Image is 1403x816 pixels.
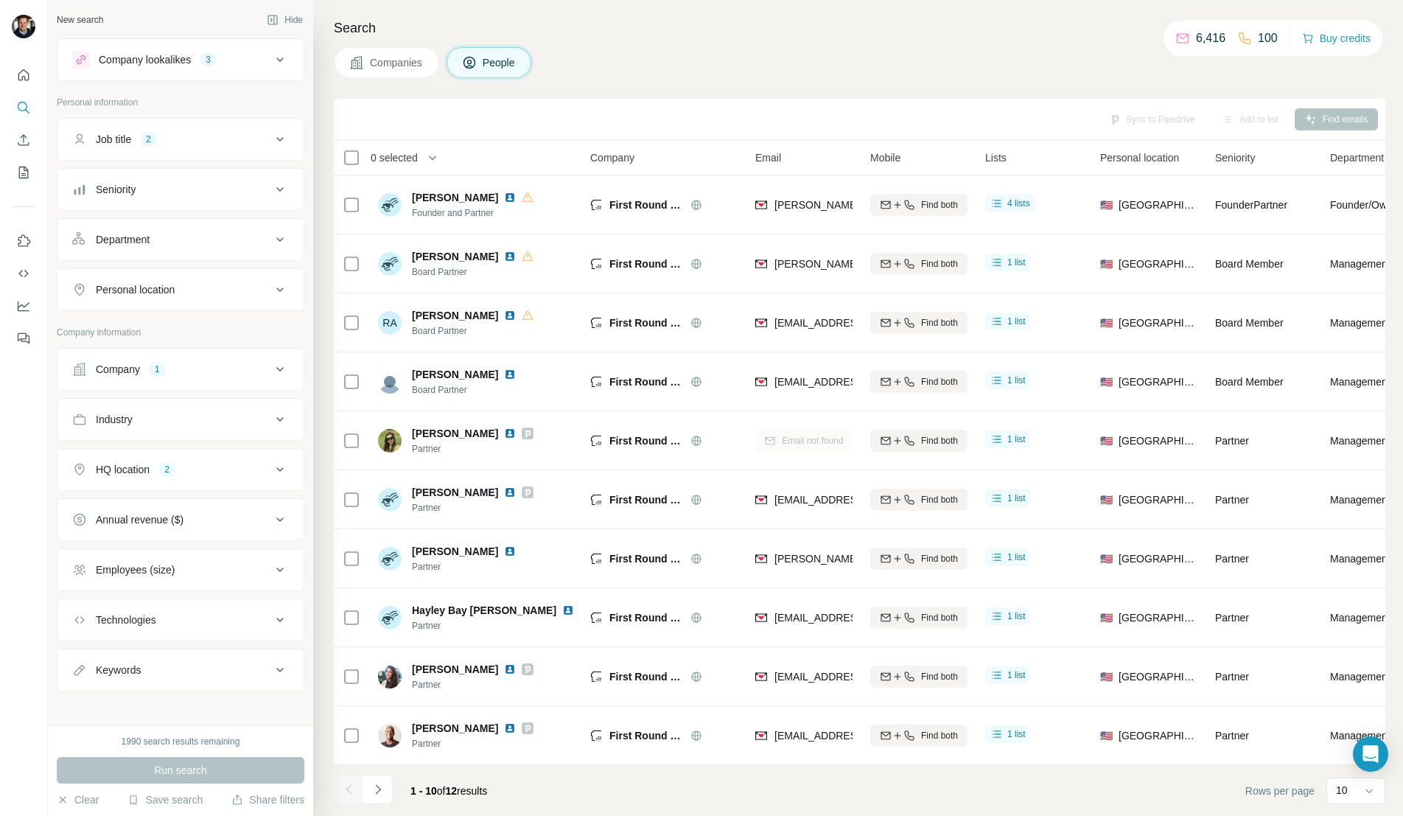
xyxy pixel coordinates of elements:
span: 🇺🇸 [1100,374,1113,389]
button: Enrich CSV [12,127,35,153]
span: Company [590,150,634,165]
button: Feedback [12,325,35,352]
img: Avatar [378,606,402,630]
span: [GEOGRAPHIC_DATA] [1119,492,1197,507]
img: provider findymail logo [755,374,767,389]
span: 1 list [1007,610,1026,623]
span: [PERSON_NAME] [412,308,498,323]
span: [EMAIL_ADDRESS][DOMAIN_NAME] [774,376,949,388]
div: Company lookalikes [99,52,191,67]
span: Management [1330,669,1390,684]
span: [EMAIL_ADDRESS][DOMAIN_NAME] [774,612,949,624]
button: Share filters [231,792,304,807]
span: [EMAIL_ADDRESS][DOMAIN_NAME] [774,730,949,742]
span: Find both [921,198,958,212]
img: Logo of First Round Capital [590,730,602,742]
button: Keywords [57,652,304,688]
span: [PERSON_NAME] [412,190,498,205]
img: Avatar [378,429,402,453]
span: 1 list [1007,315,1026,328]
img: Logo of First Round Capital [590,317,602,329]
span: 12 [446,785,458,797]
div: Personal location [96,282,175,297]
span: Board Member [1215,258,1284,270]
button: My lists [12,159,35,186]
img: LinkedIn logo [504,192,516,203]
span: 1 list [1007,551,1026,564]
div: 3 [200,53,217,66]
img: LinkedIn logo [504,663,516,675]
button: Find both [870,371,968,393]
button: Use Surfe API [12,260,35,287]
span: Find both [921,611,958,624]
span: [PERSON_NAME][EMAIL_ADDRESS][DOMAIN_NAME] [774,553,1034,565]
span: [GEOGRAPHIC_DATA] [1119,374,1197,389]
span: Find both [921,729,958,742]
div: Open Intercom Messenger [1353,736,1388,772]
button: Find both [870,725,968,747]
p: 10 [1336,783,1348,798]
h4: Search [334,18,1385,38]
span: 🇺🇸 [1100,610,1113,625]
div: Annual revenue ($) [96,512,183,527]
span: Hayley Bay [PERSON_NAME] [412,603,556,618]
span: [PERSON_NAME] [412,544,498,559]
span: Partner [412,619,574,632]
span: [GEOGRAPHIC_DATA] [1119,198,1197,212]
button: Find both [870,194,968,216]
span: [PERSON_NAME][EMAIL_ADDRESS][DOMAIN_NAME] [774,258,1034,270]
span: 4 lists [1007,197,1030,210]
img: provider findymail logo [755,198,767,212]
img: provider findymail logo [755,610,767,625]
img: Avatar [378,193,402,217]
button: HQ location2 [57,452,304,487]
p: 100 [1258,29,1278,47]
button: Company lookalikes3 [57,42,304,77]
span: Department [1330,150,1384,165]
img: LinkedIn logo [504,487,516,498]
span: Founder and Partner [412,206,533,220]
span: [GEOGRAPHIC_DATA] [1119,610,1197,625]
span: 🇺🇸 [1100,198,1113,212]
span: Partner [1215,494,1249,506]
div: Industry [96,412,133,427]
span: [GEOGRAPHIC_DATA] [1119,257,1197,271]
span: Partner [412,442,533,456]
span: 🇺🇸 [1100,257,1113,271]
span: Management [1330,728,1390,743]
span: Management [1330,433,1390,448]
p: Company information [57,326,304,339]
img: provider findymail logo [755,669,767,684]
span: [GEOGRAPHIC_DATA] [1119,315,1197,330]
span: [PERSON_NAME] [412,249,498,264]
img: LinkedIn logo [504,545,516,557]
button: Quick start [12,62,35,88]
img: LinkedIn logo [504,722,516,734]
span: 🇺🇸 [1100,728,1113,743]
span: First Round Capital [609,551,683,566]
div: Department [96,232,150,247]
span: Find both [921,552,958,565]
img: Logo of First Round Capital [590,435,602,447]
div: HQ location [96,462,150,477]
img: provider findymail logo [755,257,767,271]
button: Find both [870,430,968,452]
span: First Round Capital [609,492,683,507]
button: Find both [870,666,968,688]
span: 🇺🇸 [1100,669,1113,684]
span: First Round Capital [609,610,683,625]
span: [GEOGRAPHIC_DATA] [1119,728,1197,743]
div: Seniority [96,182,136,197]
div: Job title [96,132,131,147]
span: 🇺🇸 [1100,492,1113,507]
img: provider findymail logo [755,492,767,507]
span: Board Member [1215,376,1284,388]
div: Employees (size) [96,562,175,577]
span: 1 list [1007,256,1026,269]
span: [PERSON_NAME] [412,485,498,500]
span: Find both [921,257,958,271]
button: Company1 [57,352,304,387]
button: Navigate to next page [363,775,393,804]
img: LinkedIn logo [504,428,516,439]
span: Founder Partner [1215,199,1287,211]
